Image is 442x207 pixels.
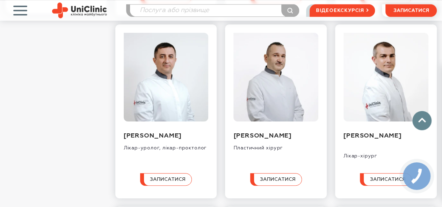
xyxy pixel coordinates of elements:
input: Послуга або прізвище [130,5,299,16]
a: відеоекскурсія [310,4,375,17]
img: Uniclinic [52,2,107,18]
span: записатися [393,8,429,13]
button: записатися [250,173,302,186]
div: Лікар-уролог, лікар-проктолог [124,140,209,151]
button: записатися [385,4,437,17]
a: [PERSON_NAME] [124,133,182,139]
img: Лифенко Василь Васильович [233,33,318,121]
img: Маслєнніков Володимир Володимирович [124,33,209,121]
button: записатися [140,173,192,186]
span: записатися [370,177,405,182]
button: записатися [360,173,412,186]
span: записатися [260,177,296,182]
a: [PERSON_NAME] [343,133,401,139]
div: Пластичний хірург [233,140,318,151]
img: Вяткін Вадим Юрійович [343,33,428,121]
div: Лікар-хірург [343,148,428,159]
a: [PERSON_NAME] [233,133,291,139]
span: записатися [150,177,186,182]
span: відеоекскурсія [316,5,364,16]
